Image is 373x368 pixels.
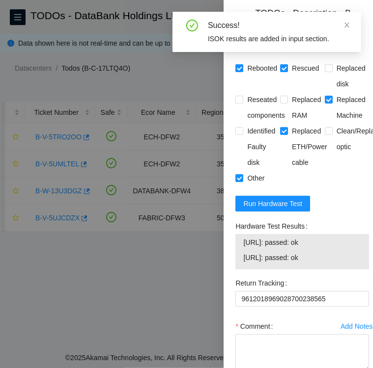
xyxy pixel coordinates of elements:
span: Replaced ETH/Power cable [288,123,331,170]
label: Return Tracking [235,275,291,291]
span: Rescued [288,60,323,76]
button: Add Notes [340,318,373,334]
div: Success! [208,20,349,31]
label: Comment [235,318,277,334]
span: check-circle [186,20,198,31]
span: Other [243,170,268,186]
div: Add Notes [341,323,373,330]
span: Run Hardware Test [243,198,302,209]
span: Reseated components [243,92,288,123]
input: Return Tracking [235,291,369,307]
div: TODOs - Description - B-V-5UJCDZX [255,8,361,34]
span: Identified Faulty disk [243,123,280,170]
span: [URL]: passed: ok [243,252,361,263]
span: Replaced RAM [288,92,325,123]
span: Replaced Machine [333,92,370,123]
span: Rebooted [243,60,281,76]
span: Replaced disk [333,60,370,92]
label: Hardware Test Results [235,218,311,234]
span: [URL]: passed: ok [243,237,361,248]
div: ISOK results are added in input section. [208,33,349,44]
span: close [344,22,350,28]
button: Run Hardware Test [235,196,310,211]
